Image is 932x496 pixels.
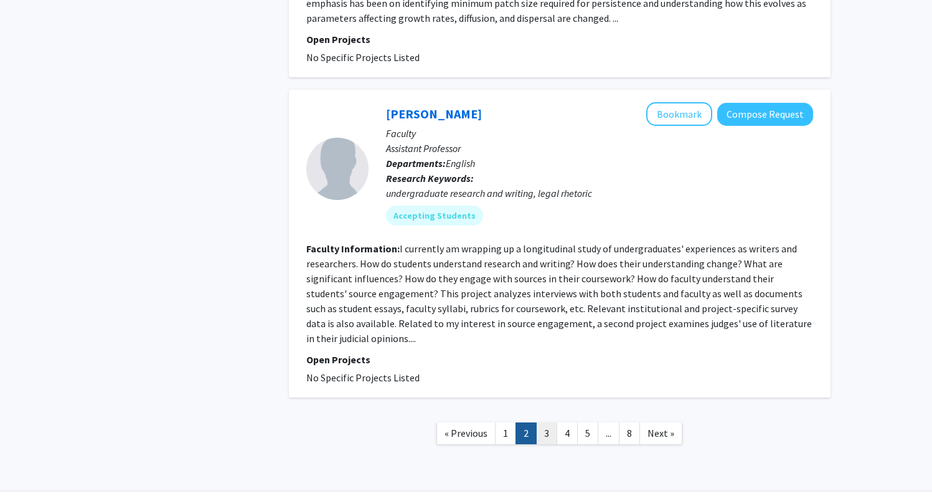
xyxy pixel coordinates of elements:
a: Previous [436,422,496,444]
a: 2 [515,422,537,444]
p: Open Projects [306,32,813,47]
b: Research Keywords: [386,172,474,184]
iframe: Chat [9,440,53,487]
a: 8 [619,422,640,444]
b: Departments: [386,157,446,169]
span: ... [606,427,611,439]
span: « Previous [445,427,487,439]
a: Next [639,422,682,444]
div: undergraduate research and writing, legal rhetoric [386,186,813,201]
span: Next » [647,427,674,439]
a: 1 [495,422,516,444]
span: No Specific Projects Listed [306,371,420,384]
p: Assistant Professor [386,141,813,156]
a: 4 [557,422,578,444]
a: 5 [577,422,598,444]
button: Compose Request to Donna Scheidt [717,103,813,126]
nav: Page navigation [289,410,831,460]
span: No Specific Projects Listed [306,51,420,64]
b: Faculty Information: [306,242,400,255]
a: 3 [536,422,557,444]
fg-read-more: I currently am wrapping up a longitudinal study of undergraduates' experiences as writers and res... [306,242,812,345]
a: [PERSON_NAME] [386,106,482,122]
button: Add Donna Scheidt to Bookmarks [646,102,712,126]
p: Faculty [386,126,813,141]
mat-chip: Accepting Students [386,206,483,226]
p: Open Projects [306,352,813,367]
span: English [446,157,475,169]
